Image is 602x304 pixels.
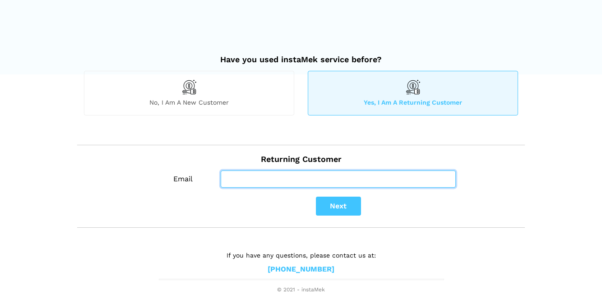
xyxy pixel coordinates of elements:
a: [PHONE_NUMBER] [268,265,334,274]
p: If you have any questions, please contact us at: [159,250,443,260]
label: Email [158,170,207,188]
button: Next [316,197,361,216]
span: No, I am a new customer [84,98,294,106]
span: © 2021 - instaMek [159,286,443,294]
h2: Returning Customer [84,145,518,164]
span: Yes, I am a returning customer [308,98,518,106]
h2: Have you used instaMek service before? [84,46,518,64]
